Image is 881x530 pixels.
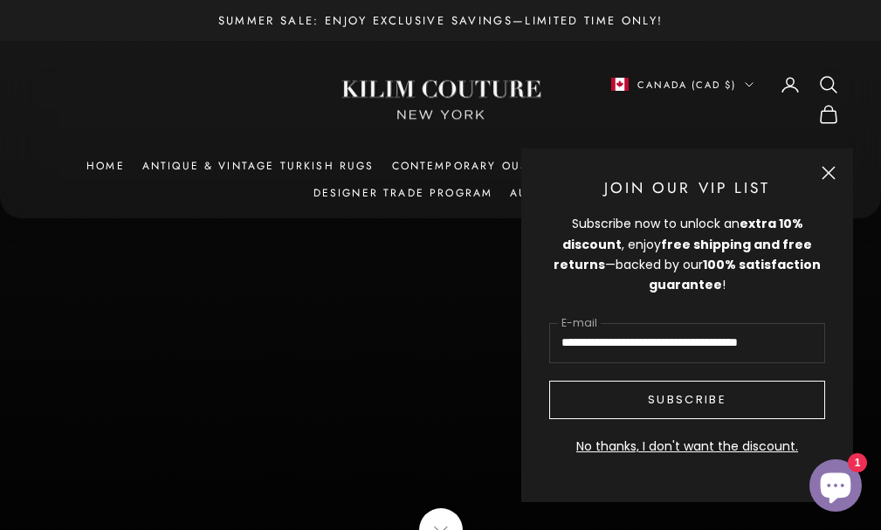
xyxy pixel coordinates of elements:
p: Boho-Chic Pastel Kilims [42,346,700,363]
a: Home [86,157,125,175]
div: Subscribe now to unlock an , enjoy —backed by our ! [549,214,825,294]
p: Join Our VIP List [549,176,825,201]
strong: extra 10% discount [562,215,803,252]
p: Ancient Artistry, Redefining Elegance [42,382,700,418]
nav: Primary navigation [42,157,839,202]
p: Summer Sale: Enjoy Exclusive Savings—Limited Time Only! [218,11,664,30]
button: Change country or currency [611,77,754,93]
img: Canada [611,78,629,91]
button: Subscribe [549,381,825,419]
a: Designer Trade Program [313,184,493,202]
span: Canada (CAD $) [637,77,736,93]
newsletter-popup: Newsletter popup [521,148,853,502]
inbox-online-store-chat: Shopify online store chat [804,459,867,516]
a: Antique & Vintage Turkish Rugs [142,157,375,175]
strong: 100% satisfaction guarantee [649,256,821,293]
strong: free shipping and free returns [554,236,812,273]
button: No thanks, I don't want the discount. [549,437,825,457]
a: Shop Now [42,464,170,500]
nav: Secondary navigation [585,74,840,125]
a: Auction [510,184,568,202]
a: Contemporary Oushak Rugs [392,157,595,175]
